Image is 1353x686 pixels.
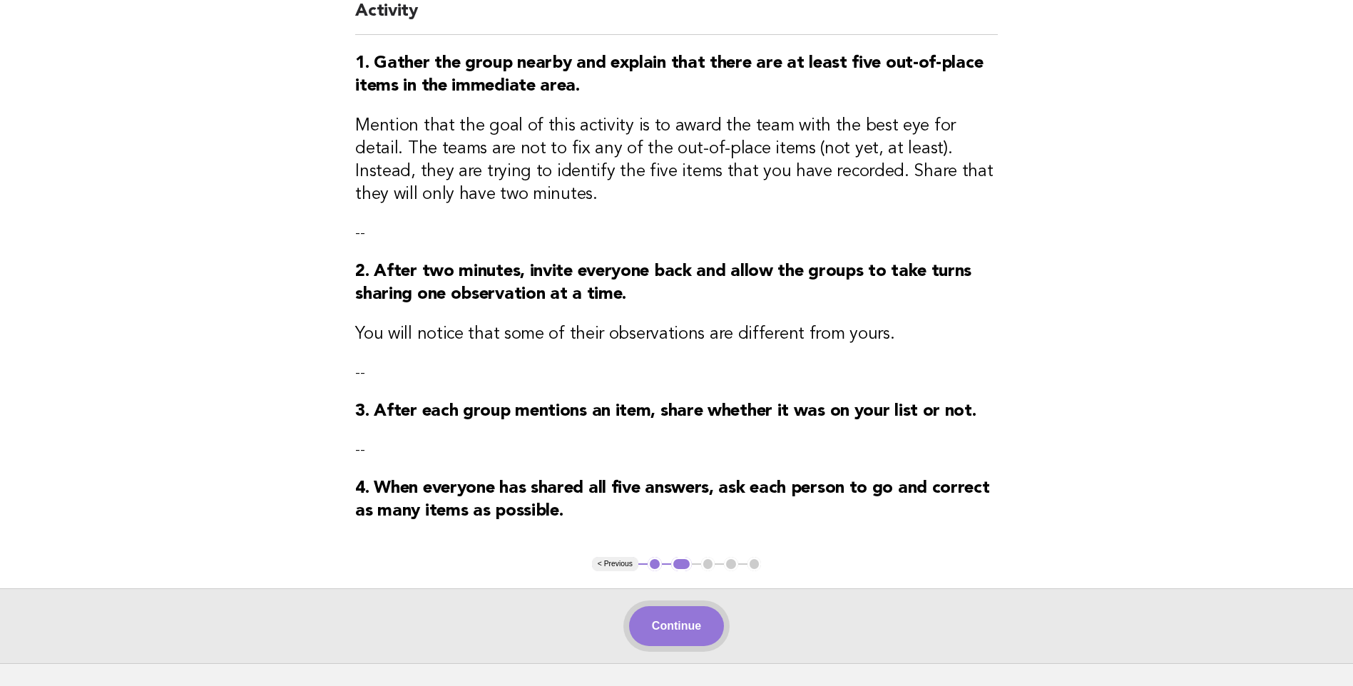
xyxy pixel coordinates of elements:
strong: 2. After two minutes, invite everyone back and allow the groups to take turns sharing one observa... [355,263,971,303]
strong: 1. Gather the group nearby and explain that there are at least five out-of-place items in the imm... [355,55,983,95]
p: -- [355,363,998,383]
strong: 3. After each group mentions an item, share whether it was on your list or not. [355,403,976,420]
strong: 4. When everyone has shared all five answers, ask each person to go and correct as many items as ... [355,480,989,520]
p: -- [355,440,998,460]
button: 1 [648,557,662,571]
button: Continue [629,606,724,646]
h3: Mention that the goal of this activity is to award the team with the best eye for detail. The tea... [355,115,998,206]
button: 2 [671,557,692,571]
h3: You will notice that some of their observations are different from yours. [355,323,998,346]
p: -- [355,223,998,243]
button: < Previous [592,557,638,571]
